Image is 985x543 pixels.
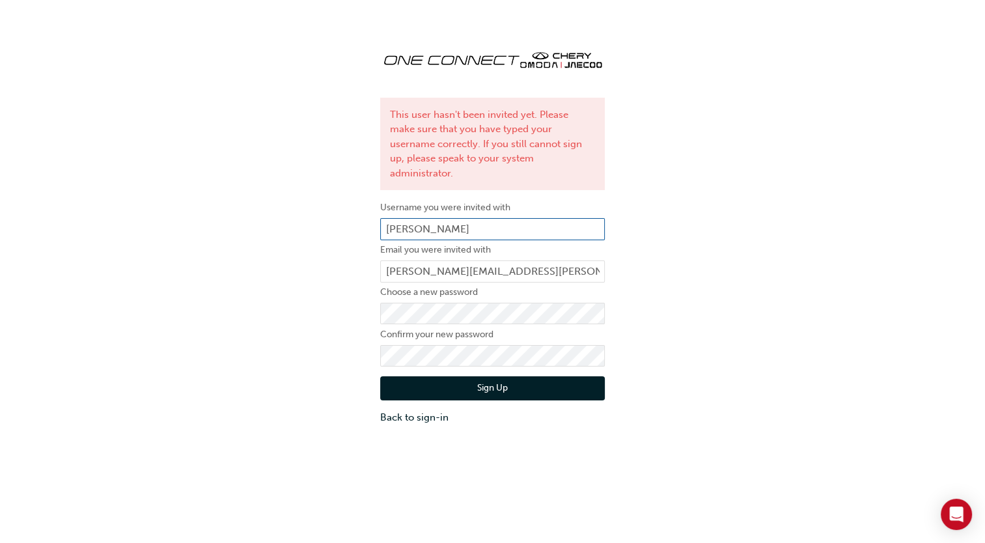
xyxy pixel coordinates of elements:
a: Back to sign-in [380,410,605,425]
label: Email you were invited with [380,242,605,258]
label: Confirm your new password [380,327,605,342]
label: Username you were invited with [380,200,605,216]
div: This user hasn't been invited yet. Please make sure that you have typed your username correctly. ... [380,98,605,191]
img: oneconnect [380,39,605,78]
input: Username [380,218,605,240]
button: Sign Up [380,376,605,401]
div: Open Intercom Messenger [941,499,972,530]
label: Choose a new password [380,285,605,300]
